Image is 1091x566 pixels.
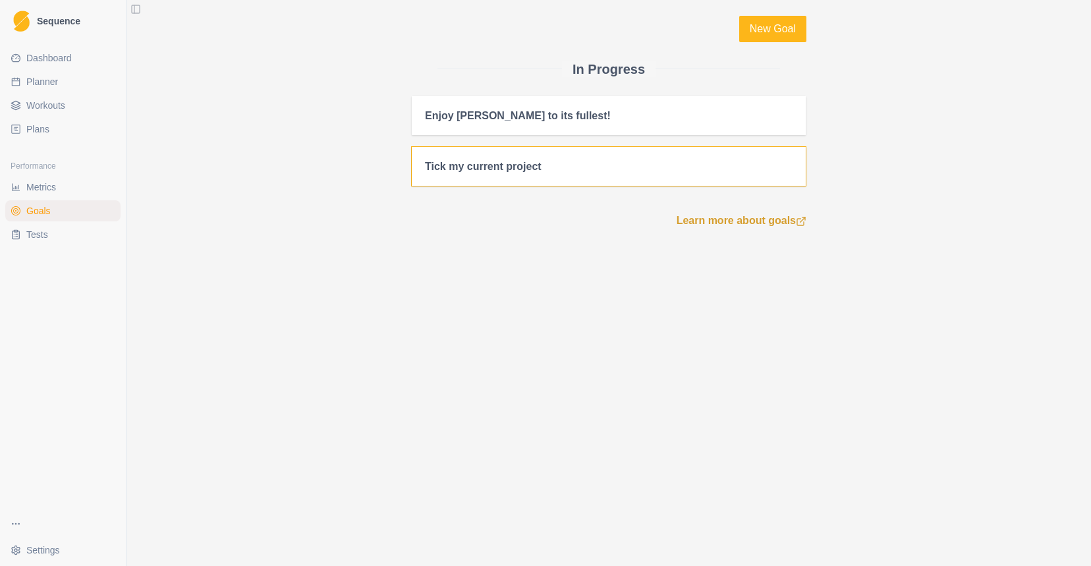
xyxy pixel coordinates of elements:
a: Enjoy [PERSON_NAME] to its fullest! [411,96,806,136]
a: Tests [5,224,121,245]
a: Learn more about goals [677,213,806,229]
a: Dashboard [5,47,121,69]
span: Planner [26,75,58,88]
a: Tick my current project [411,146,806,186]
h2: In Progress [573,61,645,77]
span: Goals [26,204,51,217]
span: Workouts [26,99,65,112]
span: Metrics [26,181,56,194]
a: Metrics [5,177,121,198]
div: Performance [5,156,121,177]
div: Enjoy [PERSON_NAME] to its fullest! [425,109,611,122]
img: Logo [13,11,30,32]
span: Dashboard [26,51,72,65]
span: Plans [26,123,49,136]
a: New Goal [739,16,806,42]
span: Sequence [37,16,80,26]
a: Goals [5,200,121,221]
button: Settings [5,540,121,561]
a: Plans [5,119,121,140]
a: Planner [5,71,121,92]
a: LogoSequence [5,5,121,37]
a: Workouts [5,95,121,116]
span: Tests [26,228,48,241]
div: Tick my current project [425,160,542,173]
